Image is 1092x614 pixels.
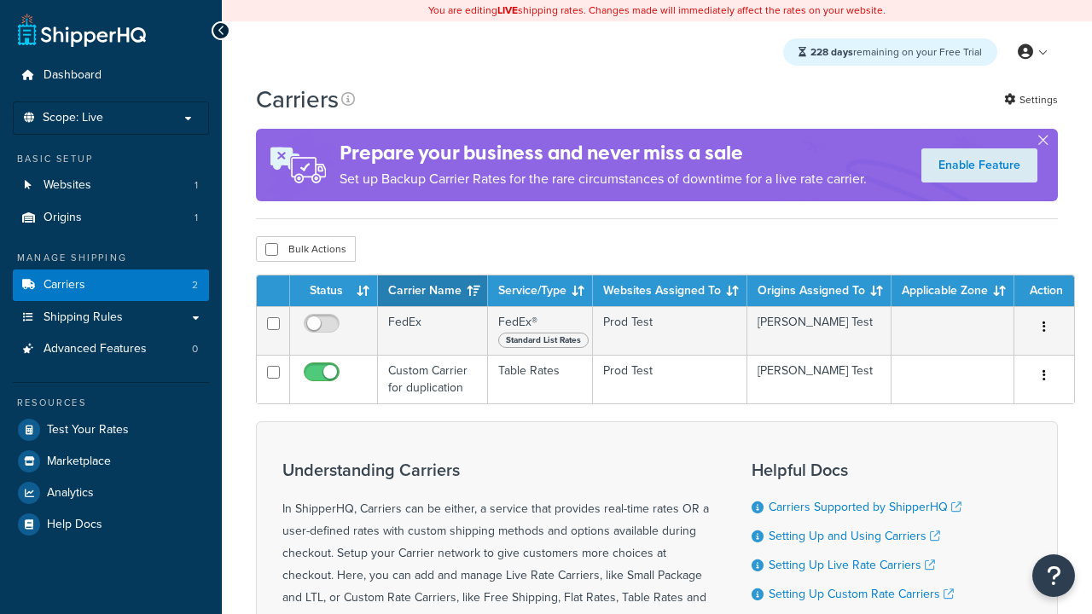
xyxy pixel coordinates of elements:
h3: Understanding Carriers [282,460,709,479]
h4: Prepare your business and never miss a sale [340,139,867,167]
a: Setting Up and Using Carriers [769,527,940,545]
li: Advanced Features [13,333,209,365]
td: [PERSON_NAME] Test [747,306,892,355]
span: Advanced Features [44,342,147,356]
div: Manage Shipping [13,251,209,265]
th: Action [1014,275,1074,306]
a: Shipping Rules [13,302,209,333]
span: Carriers [44,278,85,293]
button: Open Resource Center [1032,554,1075,597]
td: Table Rates [488,355,593,403]
div: Basic Setup [13,152,209,166]
td: Custom Carrier for duplication [378,355,488,403]
th: Carrier Name: activate to sort column ascending [378,275,488,306]
a: Analytics [13,478,209,508]
a: Advanced Features 0 [13,333,209,365]
span: 1 [195,178,198,193]
p: Set up Backup Carrier Rates for the rare circumstances of downtime for a live rate carrier. [340,167,867,191]
b: LIVE [497,3,518,18]
strong: 228 days [810,44,853,60]
div: Resources [13,396,209,410]
a: Origins 1 [13,202,209,234]
span: Scope: Live [43,111,103,125]
td: [PERSON_NAME] Test [747,355,892,403]
a: Settings [1004,88,1058,112]
li: Websites [13,170,209,201]
div: remaining on your Free Trial [783,38,997,66]
a: Carriers Supported by ShipperHQ [769,498,961,516]
th: Origins Assigned To: activate to sort column ascending [747,275,892,306]
a: Dashboard [13,60,209,91]
span: Origins [44,211,82,225]
th: Status: activate to sort column ascending [290,275,378,306]
span: Standard List Rates [498,333,589,348]
td: FedEx [378,306,488,355]
a: Setting Up Custom Rate Carriers [769,585,954,603]
th: Websites Assigned To: activate to sort column ascending [593,275,747,306]
span: 1 [195,211,198,225]
li: Carriers [13,269,209,301]
a: Websites 1 [13,170,209,201]
span: Dashboard [44,68,102,83]
span: Help Docs [47,518,102,532]
a: Test Your Rates [13,414,209,445]
img: ad-rules-rateshop-fe6ec290ccb7230408bd80ed9643f0289d75e0ffd9eb532fc0e269fcd187b520.png [256,129,340,201]
a: Marketplace [13,446,209,477]
span: 2 [192,278,198,293]
h1: Carriers [256,83,339,116]
th: Applicable Zone: activate to sort column ascending [892,275,1014,306]
th: Service/Type: activate to sort column ascending [488,275,593,306]
a: Enable Feature [921,148,1037,182]
a: Setting Up Live Rate Carriers [769,556,935,574]
a: Help Docs [13,509,209,540]
td: Prod Test [593,306,747,355]
span: 0 [192,342,198,356]
a: ShipperHQ Home [18,13,146,47]
span: Websites [44,178,91,193]
span: Test Your Rates [47,423,129,437]
button: Bulk Actions [256,236,356,262]
td: Prod Test [593,355,747,403]
h3: Helpful Docs [752,460,974,479]
td: FedEx® [488,306,593,355]
span: Marketplace [47,455,111,469]
span: Shipping Rules [44,310,123,325]
li: Origins [13,202,209,234]
span: Analytics [47,486,94,501]
a: Carriers 2 [13,269,209,301]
